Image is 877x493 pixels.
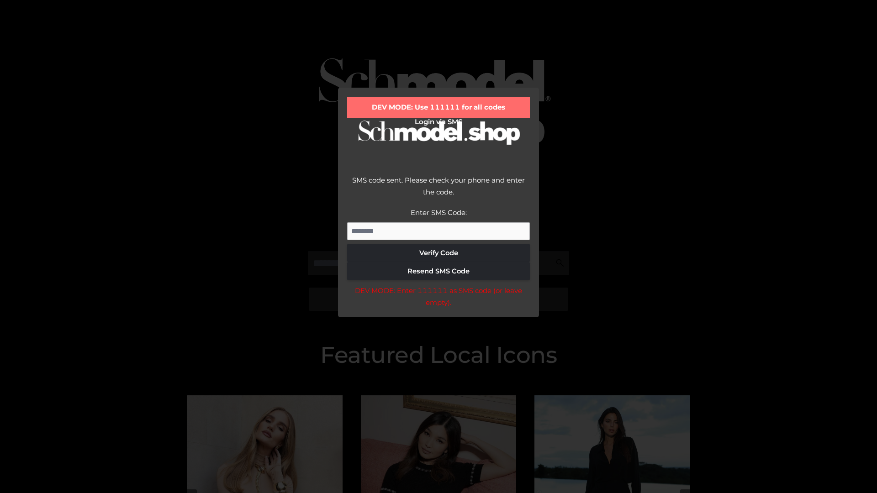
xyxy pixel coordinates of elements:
[347,174,530,207] div: SMS code sent. Please check your phone and enter the code.
[347,285,530,308] div: DEV MODE: Enter 111111 as SMS code (or leave empty).
[347,262,530,280] button: Resend SMS Code
[411,208,467,217] label: Enter SMS Code:
[347,97,530,118] div: DEV MODE: Use 111111 for all codes
[347,118,530,126] h2: Login via SMS
[347,244,530,262] button: Verify Code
